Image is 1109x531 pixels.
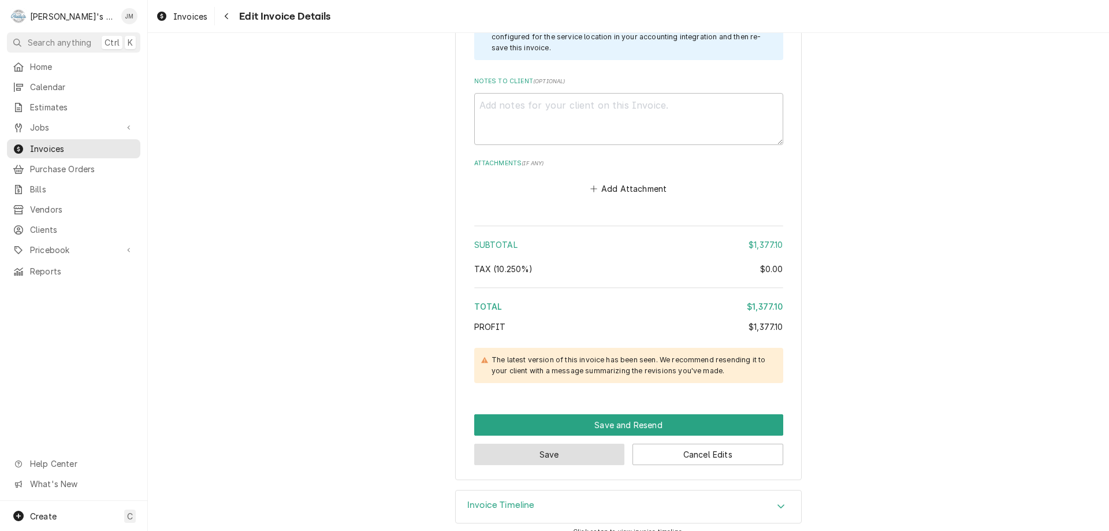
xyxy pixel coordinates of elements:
[121,8,137,24] div: Jim McIntyre's Avatar
[474,159,783,197] div: Attachments
[7,262,140,281] a: Reports
[7,32,140,53] button: Search anythingCtrlK
[456,491,801,523] div: Accordion Header
[7,240,140,259] a: Go to Pricebook
[632,444,783,465] button: Cancel Edits
[474,322,506,332] span: Profit
[30,203,135,216] span: Vendors
[474,264,533,274] span: [6.25%] California State [1%] California, Contra Costa County [3%] California, Alameda County Dis...
[30,101,135,113] span: Estimates
[30,458,133,470] span: Help Center
[474,444,625,465] button: Save
[30,478,133,490] span: What's New
[128,36,133,49] span: K
[456,491,801,523] button: Accordion Details Expand Trigger
[30,183,135,195] span: Bills
[121,8,137,24] div: JM
[474,414,783,465] div: Button Group
[30,511,57,521] span: Create
[7,98,140,117] a: Estimates
[474,263,783,275] div: Tax
[7,220,140,239] a: Clients
[474,159,783,168] label: Attachments
[7,180,140,199] a: Bills
[474,77,783,86] label: Notes to Client
[30,244,117,256] span: Pricebook
[10,8,27,24] div: R
[749,239,783,251] div: $1,377.10
[474,239,783,251] div: Subtotal
[522,160,544,166] span: ( if any )
[474,321,783,333] div: Profit
[474,77,783,144] div: Notes to Client
[30,163,135,175] span: Purchase Orders
[474,221,783,390] div: Amount Summary
[217,7,236,25] button: Navigate back
[127,510,133,522] span: C
[173,10,207,23] span: Invoices
[7,57,140,76] a: Home
[236,9,330,24] span: Edit Invoice Details
[492,355,772,376] div: The latest version of this invoice has been seen. We recommend resending it to your client with a...
[30,121,117,133] span: Jobs
[30,81,135,93] span: Calendar
[28,36,91,49] span: Search anything
[474,436,783,465] div: Button Group Row
[30,265,135,277] span: Reports
[7,200,140,219] a: Vendors
[588,181,669,197] button: Add Attachment
[467,500,535,511] h3: Invoice Timeline
[474,414,783,436] div: Button Group Row
[10,8,27,24] div: Rudy's Commercial Refrigeration's Avatar
[7,454,140,473] a: Go to Help Center
[30,143,135,155] span: Invoices
[30,10,115,23] div: [PERSON_NAME]'s Commercial Refrigeration
[474,240,518,250] span: Subtotal
[455,490,802,523] div: Invoice Timeline
[7,474,140,493] a: Go to What's New
[760,263,783,275] div: $0.00
[533,78,565,84] span: ( optional )
[30,61,135,73] span: Home
[7,139,140,158] a: Invoices
[30,224,135,236] span: Clients
[747,300,783,313] div: $1,377.10
[474,300,783,313] div: Total
[7,118,140,137] a: Go to Jobs
[474,414,783,436] button: Save and Resend
[7,159,140,179] a: Purchase Orders
[7,77,140,96] a: Calendar
[151,7,212,26] a: Invoices
[105,36,120,49] span: Ctrl
[474,302,503,311] span: Total
[749,322,783,332] span: $1,377.10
